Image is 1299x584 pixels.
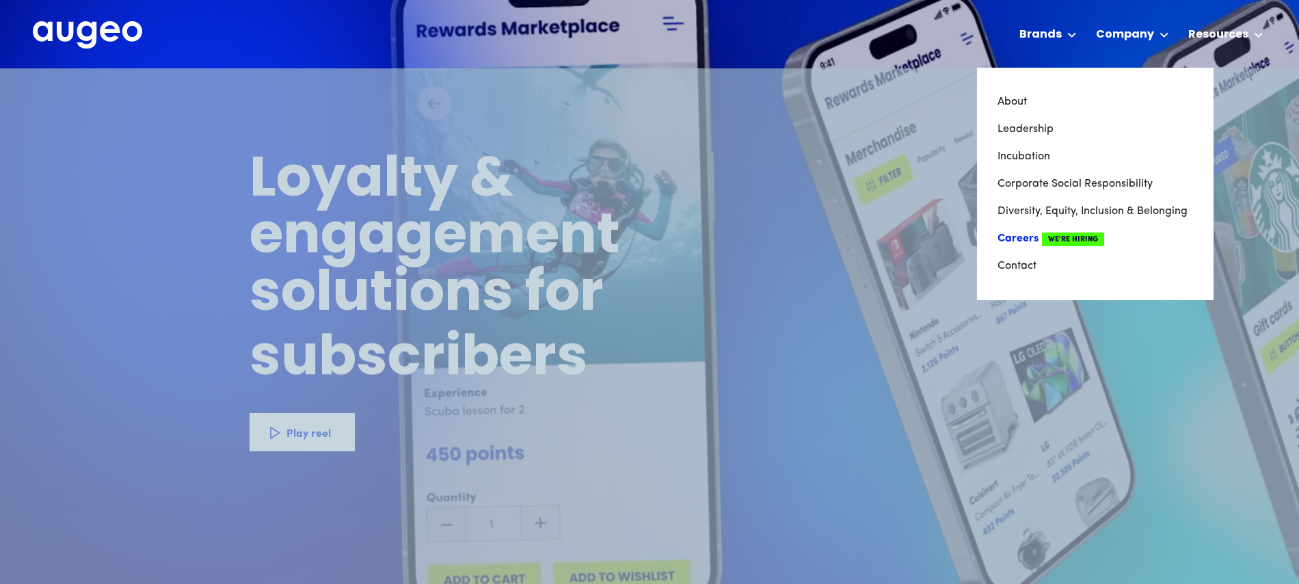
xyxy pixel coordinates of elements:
a: home [33,21,142,50]
div: Brands [1019,27,1062,43]
span: We're Hiring [1042,233,1104,246]
a: CareersWe're Hiring [997,225,1193,252]
a: Incubation [997,143,1193,170]
div: Company [1096,27,1154,43]
nav: Company [977,68,1214,300]
a: About [997,88,1193,116]
img: Augeo's full logo in white. [33,21,142,49]
a: Leadership [997,116,1193,143]
a: Corporate Social Responsibility [997,170,1193,198]
a: Contact [997,252,1193,280]
div: Resources [1188,27,1248,43]
a: Diversity, Equity, Inclusion & Belonging [997,198,1193,225]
